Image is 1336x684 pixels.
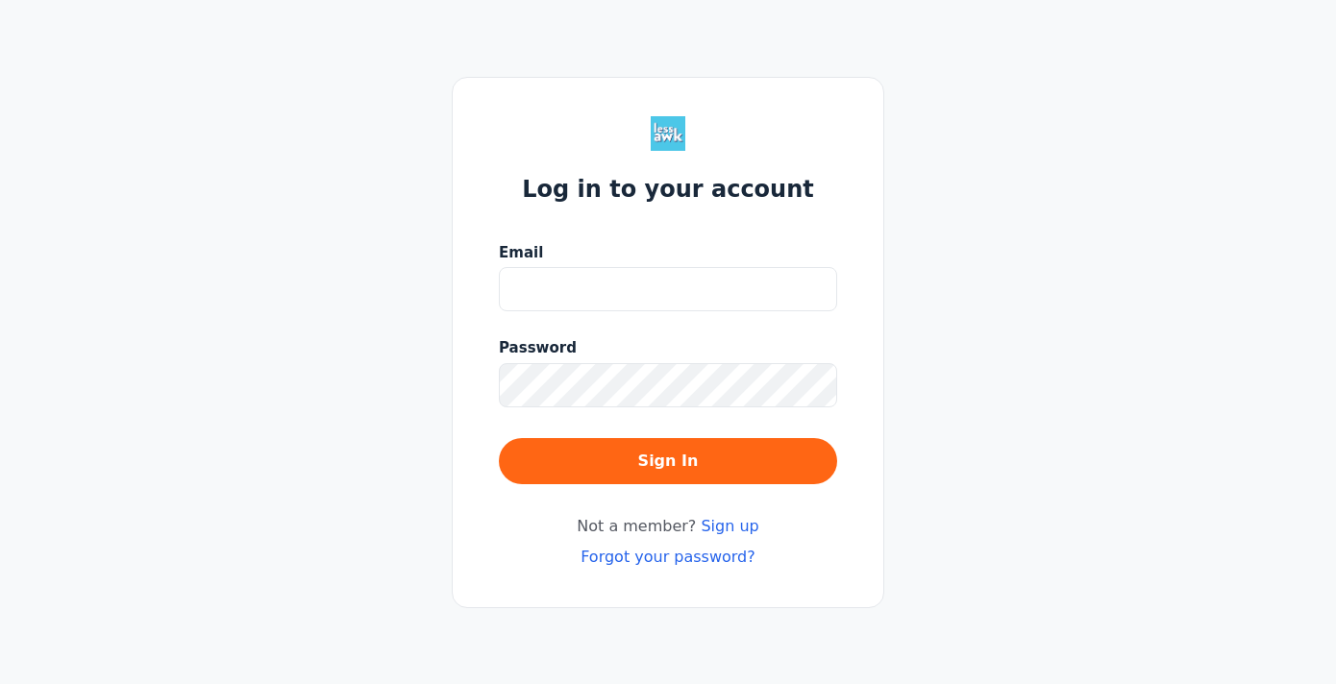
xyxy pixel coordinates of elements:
a: Forgot your password? [581,548,755,566]
img: Less Awkward Hub [651,116,685,151]
h1: Log in to your account [522,174,814,205]
span: Password [499,337,577,359]
span: Email [499,242,543,264]
span: Not a member? [577,515,758,538]
a: Sign up [701,517,758,535]
button: Sign In [499,438,837,484]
